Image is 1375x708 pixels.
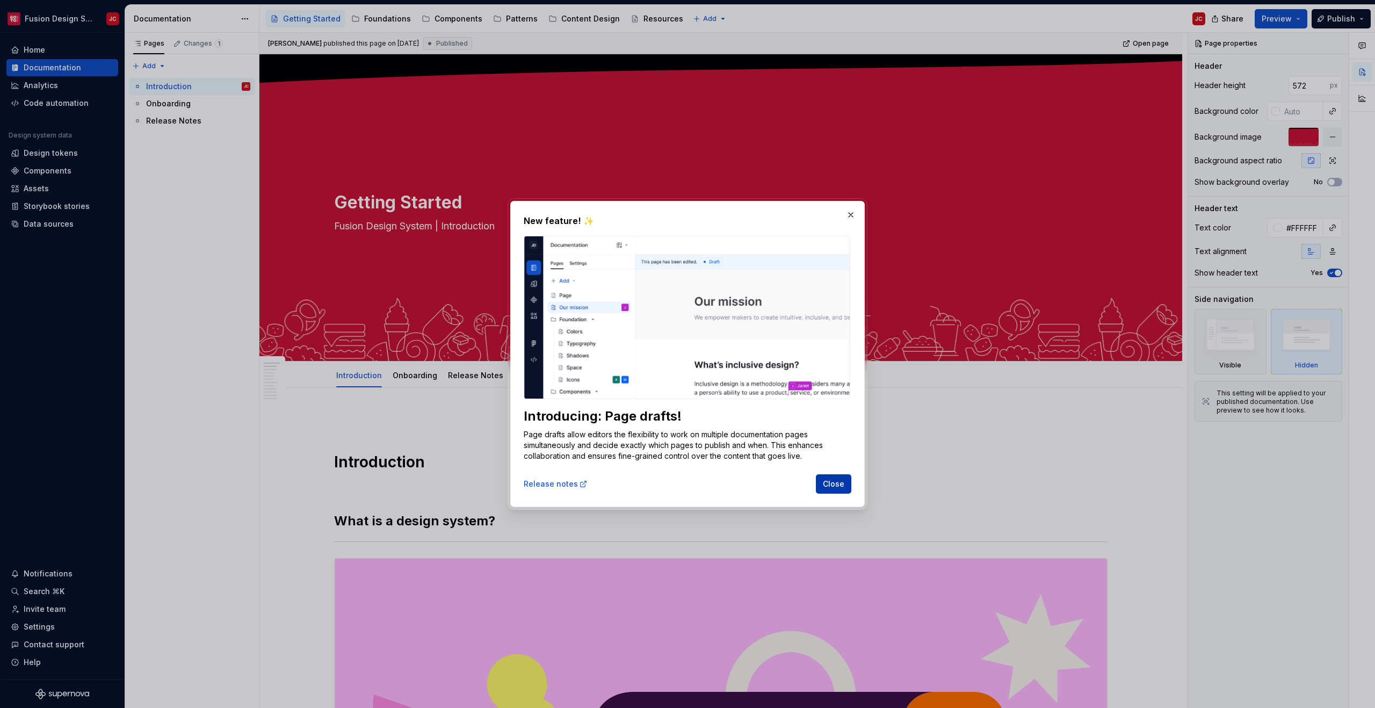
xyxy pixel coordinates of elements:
[816,474,851,494] button: Close
[524,408,850,425] div: Introducing: Page drafts!
[524,214,851,227] h2: New feature! ✨
[524,479,588,489] a: Release notes
[524,429,850,461] p: Page drafts allow editors the flexibility to work on multiple documentation pages simultaneously ...
[823,479,844,489] span: Close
